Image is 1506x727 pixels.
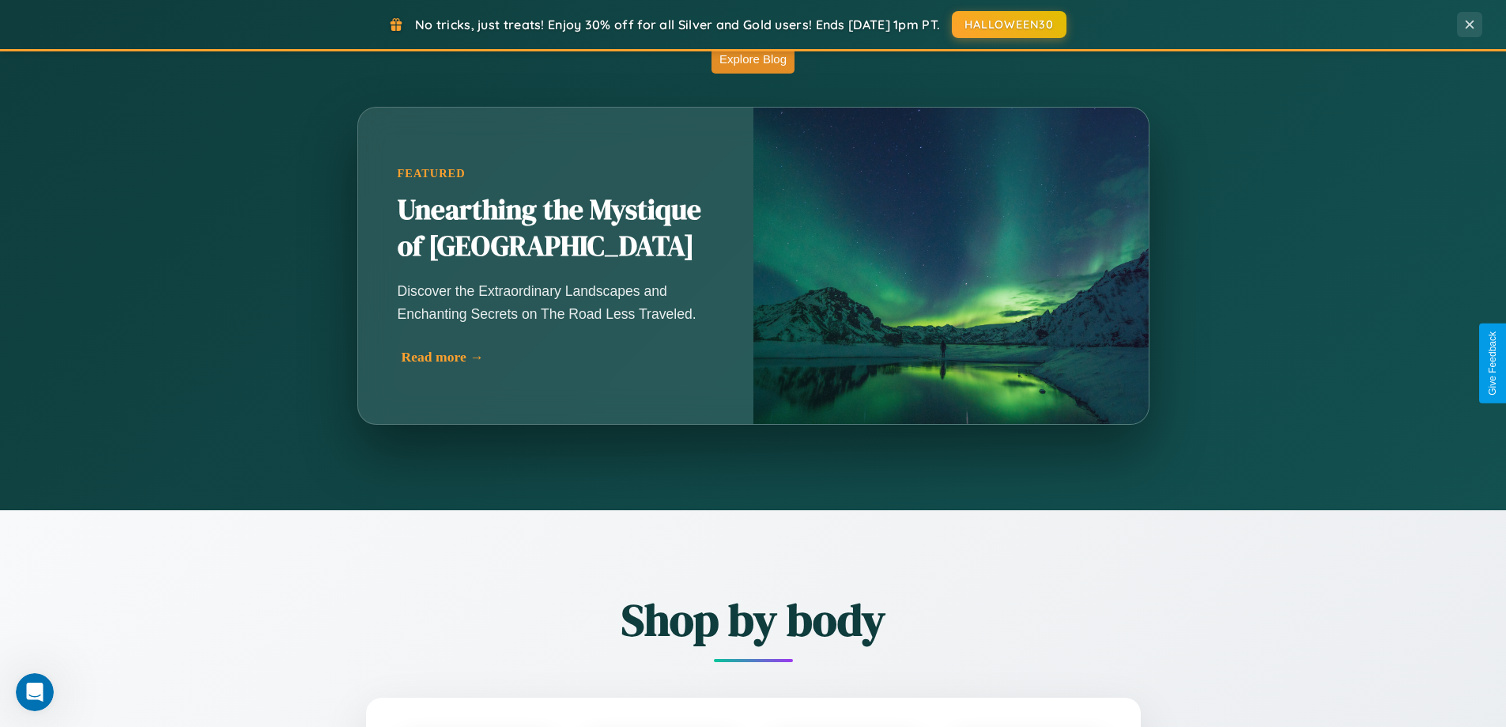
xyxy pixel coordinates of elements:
[16,673,54,711] iframe: Intercom live chat
[398,192,714,265] h2: Unearthing the Mystique of [GEOGRAPHIC_DATA]
[1487,331,1498,396] div: Give Feedback
[415,17,940,32] span: No tricks, just treats! Enjoy 30% off for all Silver and Gold users! Ends [DATE] 1pm PT.
[279,589,1228,650] h2: Shop by body
[711,44,795,74] button: Explore Blog
[398,280,714,324] p: Discover the Extraordinary Landscapes and Enchanting Secrets on The Road Less Traveled.
[398,167,714,180] div: Featured
[952,11,1066,38] button: HALLOWEEN30
[402,349,718,365] div: Read more →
